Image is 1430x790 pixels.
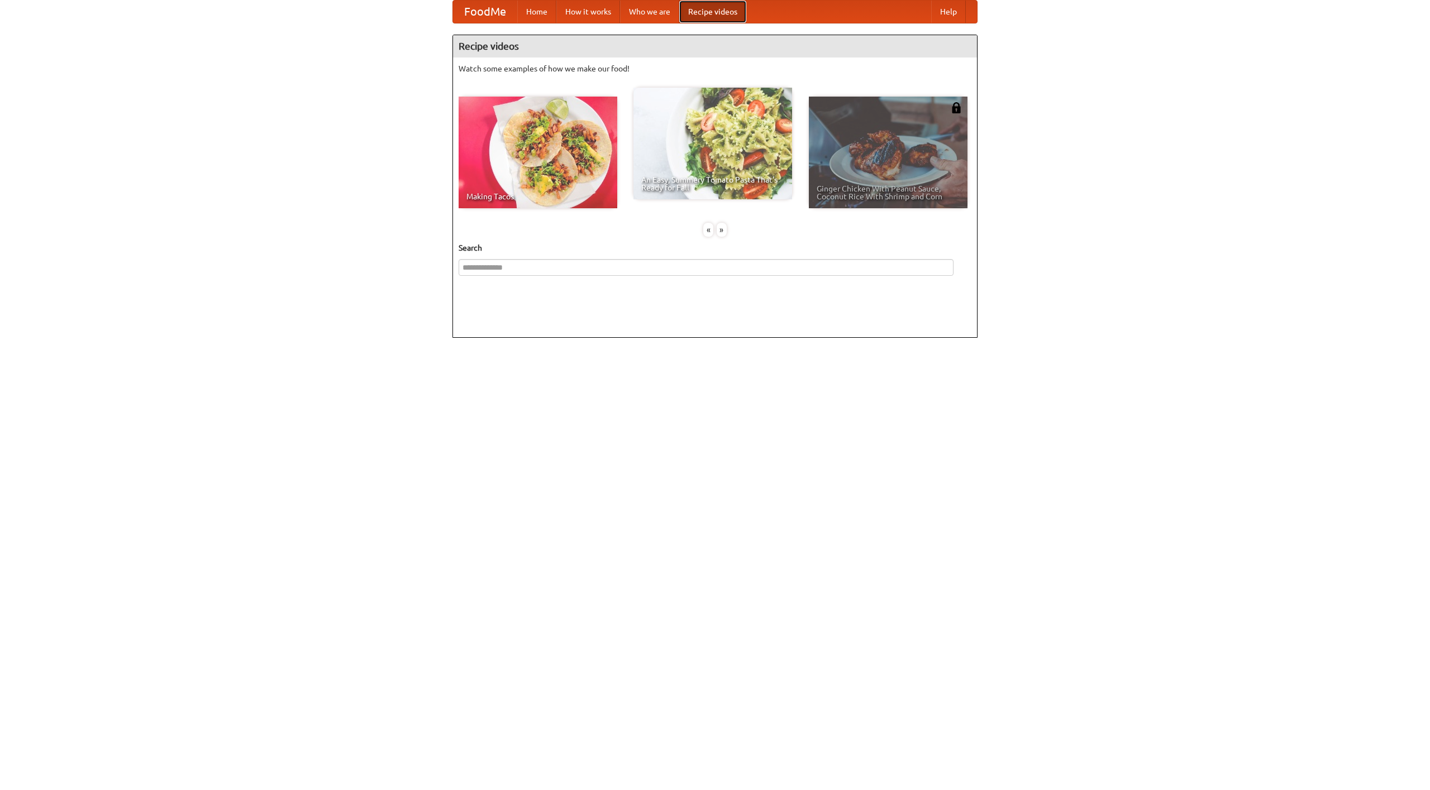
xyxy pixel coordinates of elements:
h5: Search [459,242,971,253]
a: Home [517,1,556,23]
p: Watch some examples of how we make our food! [459,63,971,74]
a: Help [931,1,966,23]
a: FoodMe [453,1,517,23]
a: Recipe videos [679,1,746,23]
img: 483408.png [951,102,962,113]
a: Who we are [620,1,679,23]
div: » [717,223,727,237]
h4: Recipe videos [453,35,977,58]
a: Making Tacos [459,97,617,208]
span: Making Tacos [466,193,609,200]
a: An Easy, Summery Tomato Pasta That's Ready for Fall [633,88,792,199]
span: An Easy, Summery Tomato Pasta That's Ready for Fall [641,176,784,191]
div: « [703,223,713,237]
a: How it works [556,1,620,23]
